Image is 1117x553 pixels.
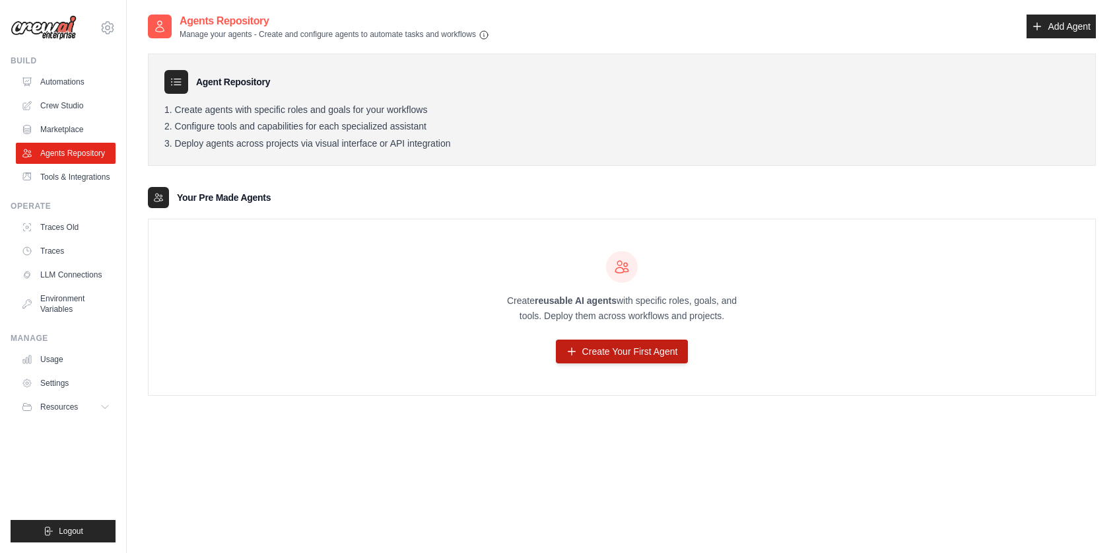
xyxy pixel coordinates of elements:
a: Traces [16,240,116,262]
li: Create agents with specific roles and goals for your workflows [164,104,1079,116]
a: Crew Studio [16,95,116,116]
li: Deploy agents across projects via visual interface or API integration [164,138,1079,150]
p: Manage your agents - Create and configure agents to automate tasks and workflows [180,29,489,40]
a: LLM Connections [16,264,116,285]
h2: Agents Repository [180,13,489,29]
span: Resources [40,402,78,412]
a: Add Agent [1027,15,1096,38]
h3: Your Pre Made Agents [177,191,271,204]
div: Build [11,55,116,66]
p: Create with specific roles, goals, and tools. Deploy them across workflows and projects. [495,293,749,324]
a: Settings [16,373,116,394]
a: Automations [16,71,116,92]
li: Configure tools and capabilities for each specialized assistant [164,121,1079,133]
button: Logout [11,520,116,542]
img: Logo [11,15,77,40]
a: Create Your First Agent [556,340,689,363]
a: Traces Old [16,217,116,238]
a: Environment Variables [16,288,116,320]
div: Manage [11,333,116,344]
div: Operate [11,201,116,211]
span: Logout [59,526,83,536]
button: Resources [16,396,116,418]
a: Marketplace [16,119,116,140]
a: Tools & Integrations [16,166,116,188]
a: Agents Repository [16,143,116,164]
a: Usage [16,349,116,370]
h3: Agent Repository [196,75,270,89]
strong: reusable AI agents [535,295,617,306]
